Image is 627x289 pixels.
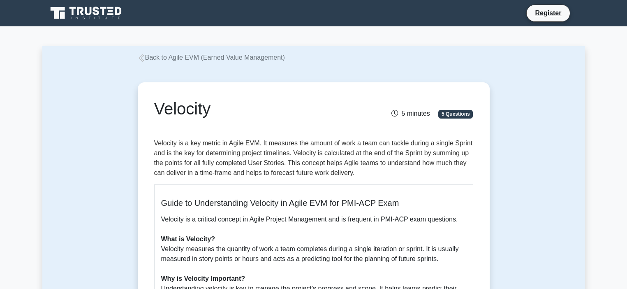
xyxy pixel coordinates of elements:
b: What is Velocity? [161,235,215,242]
h5: Guide to Understanding Velocity in Agile EVM for PMI-ACP Exam [161,198,466,208]
a: Register [530,8,566,18]
span: 5 Questions [438,110,473,118]
p: Velocity is a key metric in Agile EVM. It measures the amount of work a team can tackle during a ... [154,138,473,178]
span: 5 minutes [391,110,430,117]
h1: Velocity [154,99,363,119]
b: Why is Velocity Important? [161,275,245,282]
a: Back to Agile EVM (Earned Value Management) [138,54,285,61]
